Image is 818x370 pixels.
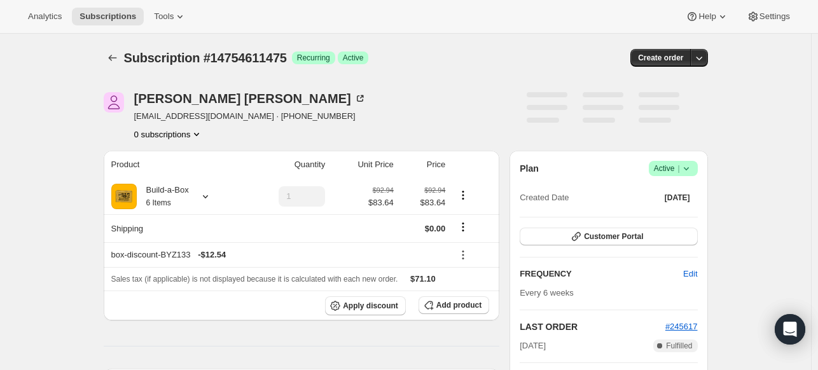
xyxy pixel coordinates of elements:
[134,92,366,105] div: [PERSON_NAME] [PERSON_NAME]
[368,196,394,209] span: $83.64
[520,191,569,204] span: Created Date
[683,268,697,280] span: Edit
[373,186,394,194] small: $92.94
[520,268,683,280] h2: FREQUENCY
[630,49,691,67] button: Create order
[520,228,697,245] button: Customer Portal
[20,8,69,25] button: Analytics
[584,231,643,242] span: Customer Portal
[759,11,790,22] span: Settings
[698,11,716,22] span: Help
[104,92,124,113] span: Patty Rogala
[410,274,436,284] span: $71.10
[198,249,226,261] span: - $12.54
[134,110,366,123] span: [EMAIL_ADDRESS][DOMAIN_NAME] · [PHONE_NUMBER]
[676,264,705,284] button: Edit
[28,11,62,22] span: Analytics
[104,151,244,179] th: Product
[244,151,329,179] th: Quantity
[137,184,189,209] div: Build-a-Box
[678,8,736,25] button: Help
[453,188,473,202] button: Product actions
[111,249,446,261] div: box-discount-BYZ133
[343,301,398,311] span: Apply discount
[677,163,679,174] span: |
[520,288,574,298] span: Every 6 weeks
[520,162,539,175] h2: Plan
[104,214,244,242] th: Shipping
[297,53,330,63] span: Recurring
[343,53,364,63] span: Active
[453,220,473,234] button: Shipping actions
[146,198,171,207] small: 6 Items
[111,275,398,284] span: Sales tax (if applicable) is not displayed because it is calculated with each new order.
[80,11,136,22] span: Subscriptions
[154,11,174,22] span: Tools
[329,151,398,179] th: Unit Price
[146,8,194,25] button: Tools
[436,300,482,310] span: Add product
[424,186,445,194] small: $92.94
[666,341,692,351] span: Fulfilled
[775,314,805,345] div: Open Intercom Messenger
[654,162,693,175] span: Active
[665,322,698,331] a: #245617
[739,8,798,25] button: Settings
[111,184,137,209] img: product img
[104,49,121,67] button: Subscriptions
[325,296,406,315] button: Apply discount
[72,8,144,25] button: Subscriptions
[134,128,204,140] button: Product actions
[419,296,489,314] button: Add product
[520,320,665,333] h2: LAST ORDER
[124,51,287,65] span: Subscription #14754611475
[520,339,546,352] span: [DATE]
[638,53,683,63] span: Create order
[657,189,698,207] button: [DATE]
[398,151,450,179] th: Price
[665,320,698,333] button: #245617
[665,193,690,203] span: [DATE]
[425,224,446,233] span: $0.00
[401,196,446,209] span: $83.64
